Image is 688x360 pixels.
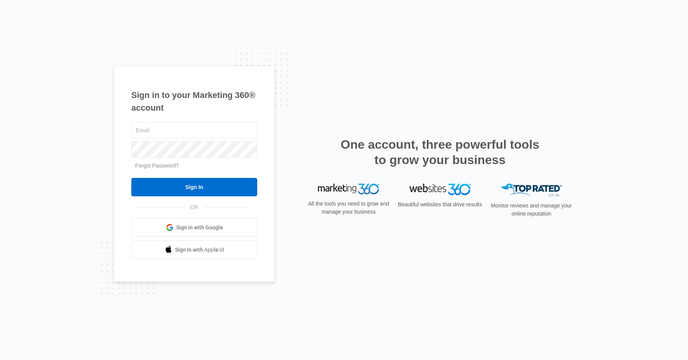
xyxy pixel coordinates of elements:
p: Beautiful websites that drive results [397,201,483,209]
input: Sign In [131,178,257,196]
keeper-lock: Open Keeper Popup [244,126,253,135]
span: Sign in with Apple Id [175,246,224,254]
a: Sign in with Apple Id [131,241,257,259]
p: All the tools you need to grow and manage your business [306,200,392,216]
h1: Sign in to your Marketing 360® account [131,89,257,114]
a: Forgot Password? [135,163,179,169]
span: Sign in with Google [176,224,223,232]
span: OR [185,203,204,211]
a: Sign in with Google [131,218,257,237]
img: Websites 360 [409,184,471,195]
h2: One account, three powerful tools to grow your business [338,137,542,168]
img: Marketing 360 [318,184,379,194]
p: Monitor reviews and manage your online reputation [488,202,574,218]
img: Top Rated Local [501,184,562,196]
input: Email [131,122,257,138]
